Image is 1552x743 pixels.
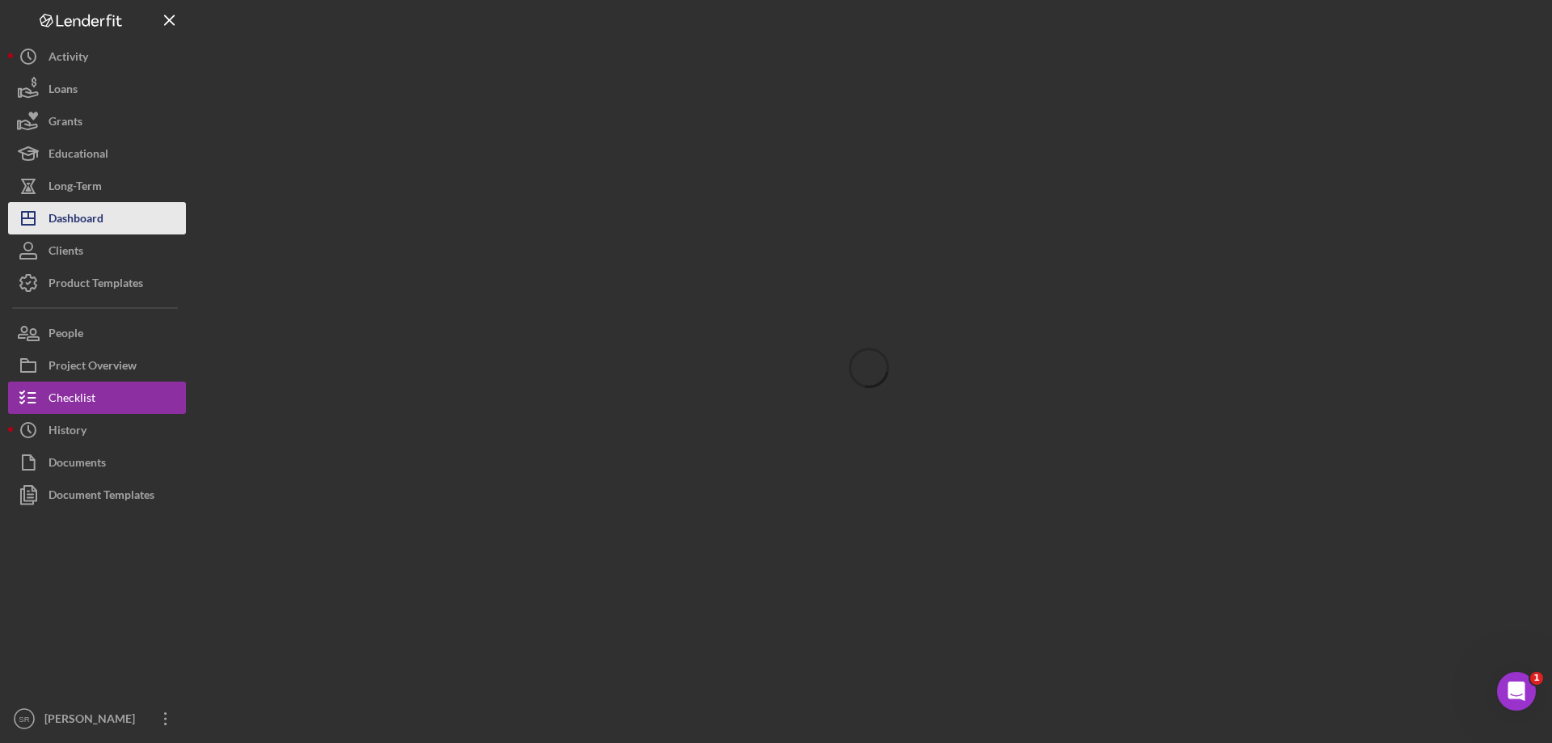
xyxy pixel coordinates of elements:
div: Activity [48,40,88,77]
button: SR[PERSON_NAME] [8,703,186,735]
div: Clients [48,234,83,271]
button: People [8,317,186,349]
div: Documents [48,446,106,483]
button: Project Overview [8,349,186,382]
div: Loans [48,73,78,109]
button: Dashboard [8,202,186,234]
button: Educational [8,137,186,170]
button: Product Templates [8,267,186,299]
button: Document Templates [8,479,186,511]
div: Document Templates [48,479,154,515]
button: Checklist [8,382,186,414]
iframe: Intercom live chat [1497,672,1536,711]
button: Long-Term [8,170,186,202]
div: Product Templates [48,267,143,303]
button: Clients [8,234,186,267]
button: Grants [8,105,186,137]
div: Project Overview [48,349,137,386]
div: People [48,317,83,353]
button: History [8,414,186,446]
div: Educational [48,137,108,174]
span: 1 [1530,672,1543,685]
div: Dashboard [48,202,103,239]
div: History [48,414,86,450]
div: Checklist [48,382,95,418]
button: Documents [8,446,186,479]
button: Activity [8,40,186,73]
div: Long-Term [48,170,102,206]
div: [PERSON_NAME] [40,703,145,739]
text: SR [19,715,29,724]
div: Grants [48,105,82,141]
button: Loans [8,73,186,105]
